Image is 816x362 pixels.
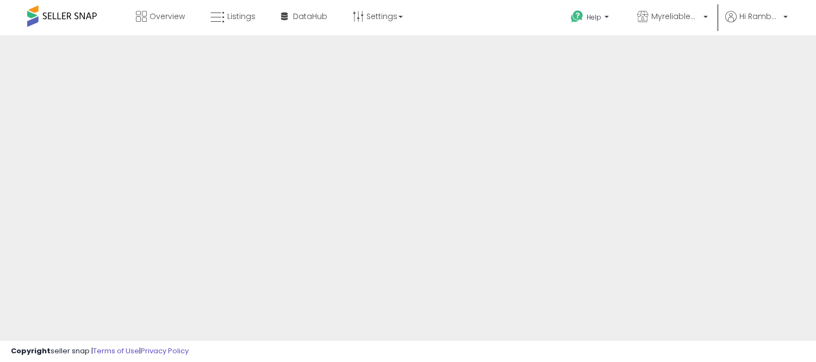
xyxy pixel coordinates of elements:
[739,11,780,22] span: Hi Rambabu
[293,11,327,22] span: DataHub
[651,11,700,22] span: Myreliablemart
[11,346,51,356] strong: Copyright
[11,346,189,357] div: seller snap | |
[150,11,185,22] span: Overview
[141,346,189,356] a: Privacy Policy
[570,10,584,23] i: Get Help
[93,346,139,356] a: Terms of Use
[227,11,256,22] span: Listings
[587,13,601,22] span: Help
[725,11,788,35] a: Hi Rambabu
[562,2,620,35] a: Help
